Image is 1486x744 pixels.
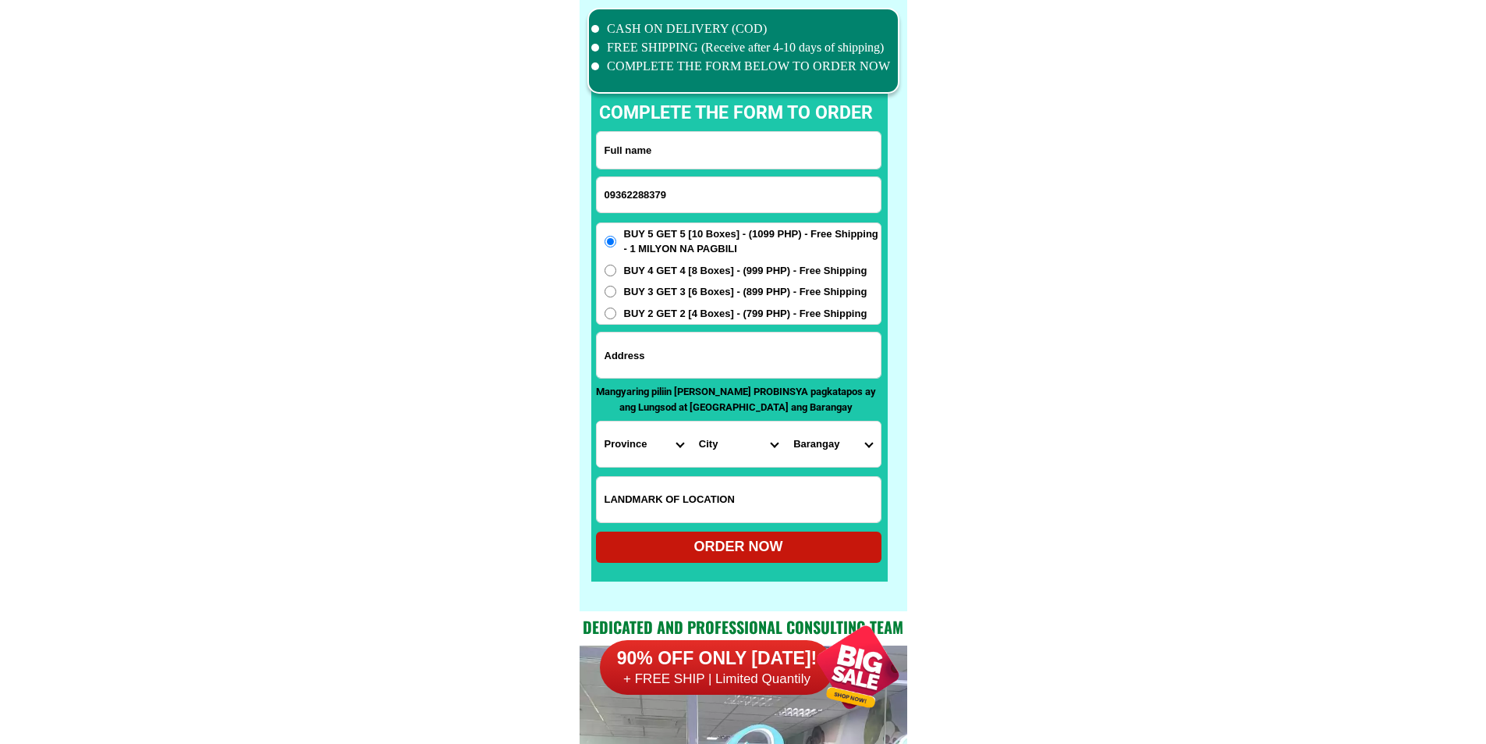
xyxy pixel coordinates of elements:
[605,308,616,319] input: BUY 2 GET 2 [4 Boxes] - (799 PHP) - Free Shipping
[605,265,616,276] input: BUY 4 GET 4 [8 Boxes] - (999 PHP) - Free Shipping
[600,671,834,688] h6: + FREE SHIP | Limited Quantily
[600,647,834,671] h6: 90% OFF ONLY [DATE]!
[580,615,907,639] h2: Dedicated and professional consulting team
[591,38,891,57] li: FREE SHIPPING (Receive after 4-10 days of shipping)
[624,284,867,300] span: BUY 3 GET 3 [6 Boxes] - (899 PHP) - Free Shipping
[605,236,616,247] input: BUY 5 GET 5 [10 Boxes] - (1099 PHP) - Free Shipping - 1 MILYON NA PAGBILI
[591,20,891,38] li: CASH ON DELIVERY (COD)
[786,422,880,467] select: Select commune
[596,536,881,557] div: ORDER NOW
[624,263,867,279] span: BUY 4 GET 4 [8 Boxes] - (999 PHP) - Free Shipping
[691,422,786,467] select: Select district
[624,306,867,322] span: BUY 2 GET 2 [4 Boxes] - (799 PHP) - Free Shipping
[591,57,891,76] li: COMPLETE THE FORM BELOW TO ORDER NOW
[605,286,616,297] input: BUY 3 GET 3 [6 Boxes] - (899 PHP) - Free Shipping
[597,477,881,522] input: Input LANDMARKOFLOCATION
[597,177,881,212] input: Input phone_number
[624,226,881,257] span: BUY 5 GET 5 [10 Boxes] - (1099 PHP) - Free Shipping - 1 MILYON NA PAGBILI
[597,422,691,467] select: Select province
[597,132,881,169] input: Input full_name
[583,100,888,127] p: complete the form to order
[596,384,877,415] p: Mangyaring piliin [PERSON_NAME] PROBINSYA pagkatapos ay ang Lungsod at [GEOGRAPHIC_DATA] ang Bara...
[597,333,881,378] input: Input address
